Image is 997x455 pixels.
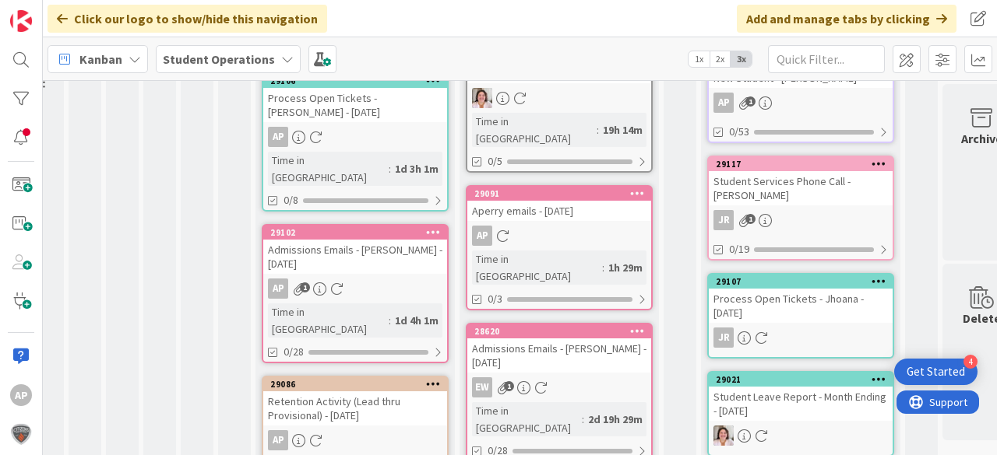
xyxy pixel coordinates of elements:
[467,324,651,338] div: 28620
[709,373,893,387] div: 29021
[472,250,602,285] div: Time in [GEOGRAPHIC_DATA]
[604,259,646,276] div: 1h 29m
[709,373,893,421] div: 29021Student Leave Report - Month Ending - [DATE]
[599,121,646,138] div: 19h 14m
[467,338,651,373] div: Admissions Emails - [PERSON_NAME] - [DATE]
[964,355,978,369] div: 4
[391,160,442,177] div: 1d 3h 1m
[713,425,734,446] img: EW
[709,171,893,205] div: Student Services Phone Call - [PERSON_NAME]
[709,275,893,323] div: 29107Process Open Tickets - Jhoana - [DATE]
[263,377,447,391] div: 29086
[488,153,502,170] span: 0/5
[602,259,604,276] span: :
[284,344,304,360] span: 0/28
[263,430,447,450] div: AP
[709,289,893,323] div: Process Open Tickets - Jhoana - [DATE]
[709,327,893,348] div: JR
[389,160,391,177] span: :
[467,201,651,221] div: Aperry emails - [DATE]
[270,227,447,238] div: 29102
[10,384,32,406] div: AP
[268,152,389,186] div: Time in [GEOGRAPHIC_DATA]
[709,157,893,205] div: 29117Student Services Phone Call - [PERSON_NAME]
[729,124,749,140] span: 0/53
[48,5,327,33] div: Click our logo to show/hide this navigation
[263,226,447,240] div: 29102
[731,51,752,67] span: 3x
[467,377,651,397] div: EW
[713,93,734,113] div: AP
[268,430,288,450] div: AP
[263,127,447,147] div: AP
[79,50,122,68] span: Kanban
[268,278,288,299] div: AP
[689,51,710,67] span: 1x
[582,411,584,428] span: :
[268,303,389,338] div: Time in [GEOGRAPHIC_DATA]
[709,425,893,446] div: EW
[263,240,447,274] div: Admissions Emails - [PERSON_NAME] - [DATE]
[709,93,893,113] div: AP
[472,377,492,397] div: EW
[709,387,893,421] div: Student Leave Report - Month Ending - [DATE]
[263,391,447,425] div: Retention Activity (Lead thru Provisional) - [DATE]
[709,157,893,171] div: 29117
[745,214,756,224] span: 1
[907,364,965,380] div: Get Started
[597,121,599,138] span: :
[474,188,651,199] div: 29091
[263,74,447,88] div: 29106
[745,96,756,107] span: 1
[472,226,492,246] div: AP
[488,291,502,307] span: 0/3
[716,276,893,287] div: 29107
[713,210,734,230] div: JR
[709,210,893,230] div: JR
[710,51,731,67] span: 2x
[391,312,442,329] div: 1d 4h 1m
[504,381,514,391] span: 1
[472,88,492,108] img: EW
[467,324,651,373] div: 28620Admissions Emails - [PERSON_NAME] - [DATE]
[263,74,447,122] div: 29106Process Open Tickets - [PERSON_NAME] - [DATE]
[284,192,298,208] span: 0/8
[713,327,734,348] div: JR
[467,226,651,246] div: AP
[584,411,646,428] div: 2d 19h 29m
[768,45,885,73] input: Quick Filter...
[270,379,447,390] div: 29086
[472,113,597,147] div: Time in [GEOGRAPHIC_DATA]
[270,75,447,86] div: 29106
[894,359,978,385] div: Open Get Started checklist, remaining modules: 4
[474,326,651,337] div: 28620
[263,88,447,122] div: Process Open Tickets - [PERSON_NAME] - [DATE]
[163,51,275,67] b: Student Operations
[737,5,956,33] div: Add and manage tabs by clicking
[268,127,288,147] div: AP
[263,377,447,425] div: 29086Retention Activity (Lead thru Provisional) - [DATE]
[300,282,310,292] span: 1
[10,10,32,32] img: Visit kanbanzone.com
[716,374,893,385] div: 29021
[716,159,893,170] div: 29117
[33,2,71,21] span: Support
[467,88,651,108] div: EW
[263,278,447,299] div: AP
[472,402,582,436] div: Time in [GEOGRAPHIC_DATA]
[10,423,32,445] img: avatar
[467,187,651,221] div: 29091Aperry emails - [DATE]
[389,312,391,329] span: :
[709,275,893,289] div: 29107
[729,241,749,257] span: 0/19
[263,226,447,274] div: 29102Admissions Emails - [PERSON_NAME] - [DATE]
[467,187,651,201] div: 29091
